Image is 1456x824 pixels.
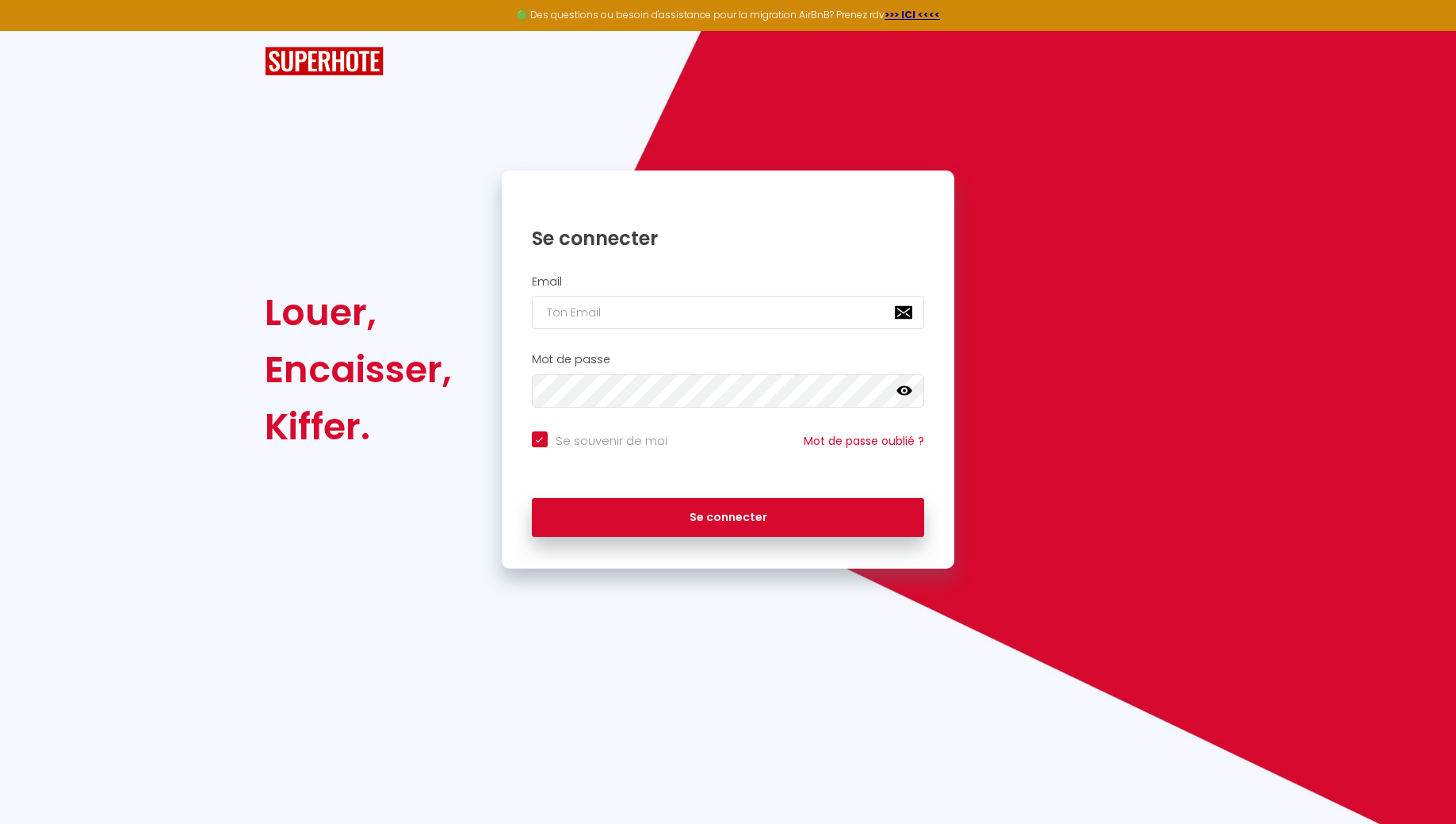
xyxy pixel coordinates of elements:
[265,47,384,76] img: SuperHote logo
[885,8,940,21] a: >>> ICI <<<<
[265,284,452,341] div: Louer,
[532,226,925,251] h1: Se connecter
[532,296,925,329] input: Ton Email
[804,433,924,449] a: Mot de passe oublié ?
[532,275,925,289] h2: Email
[265,398,452,455] div: Kiffer.
[532,498,925,538] button: Se connecter
[532,353,925,366] h2: Mot de passe
[265,341,452,398] div: Encaisser,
